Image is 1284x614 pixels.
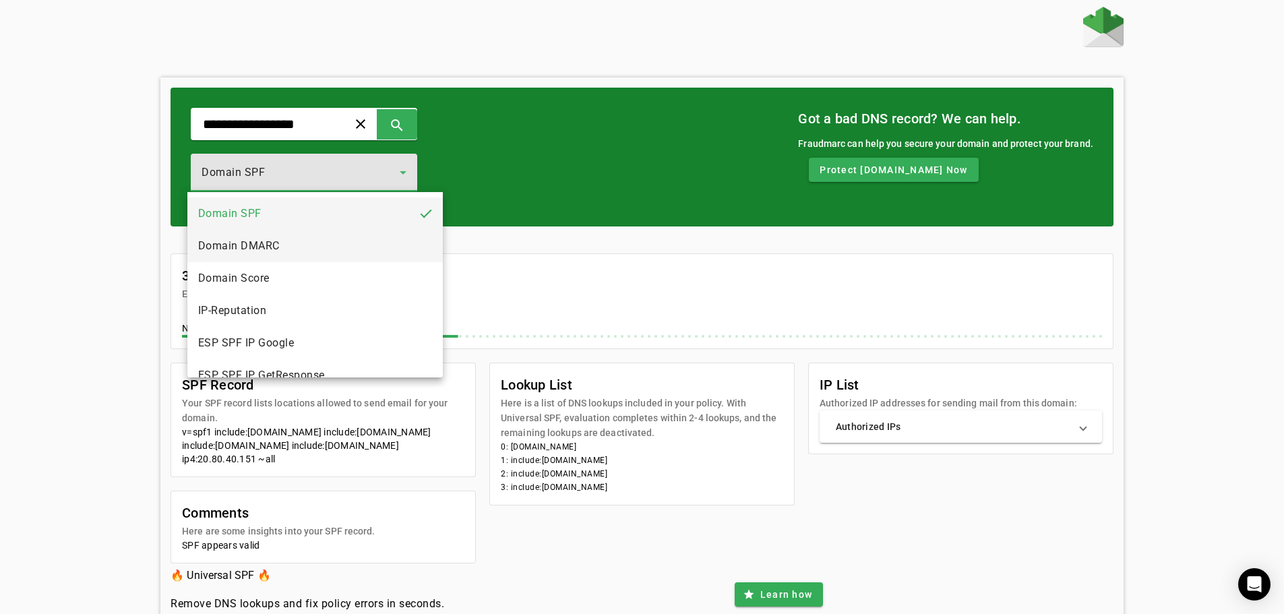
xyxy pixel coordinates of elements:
[198,335,295,351] span: ESP SPF IP Google
[198,303,267,319] span: IP-Reputation
[198,270,270,286] span: Domain Score
[198,238,280,254] span: Domain DMARC
[198,206,262,222] span: Domain SPF
[1238,568,1271,601] div: Open Intercom Messenger
[198,367,325,383] span: ESP SPF IP GetResponse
